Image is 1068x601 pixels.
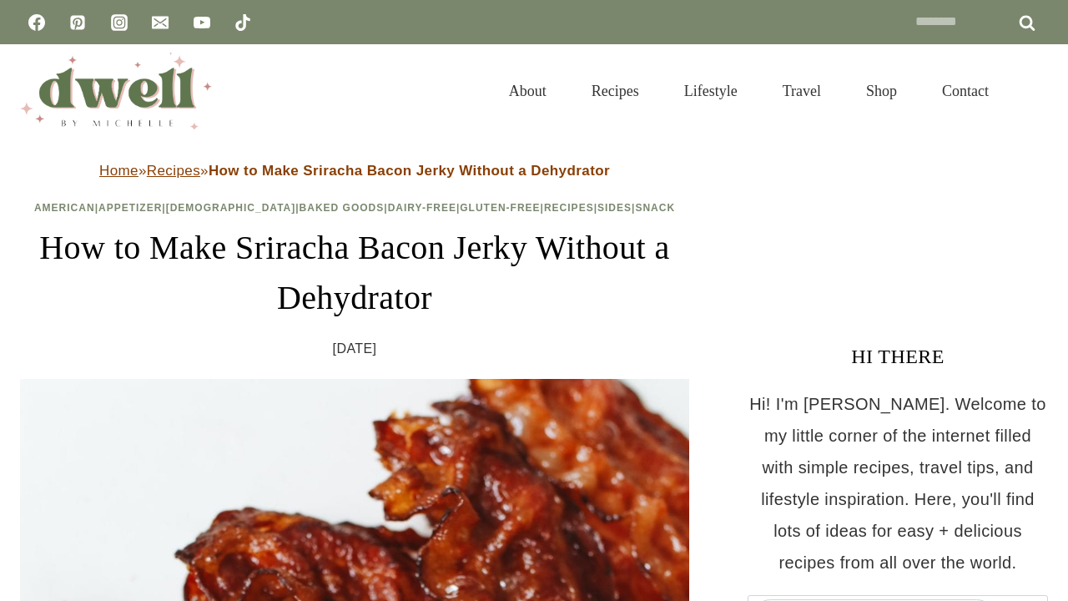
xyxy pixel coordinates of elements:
[99,163,139,179] a: Home
[20,6,53,39] a: Facebook
[333,336,377,361] time: [DATE]
[486,62,569,120] a: About
[34,202,675,214] span: | | | | | | | |
[635,202,675,214] a: Snack
[844,62,919,120] a: Shop
[919,62,1011,120] a: Contact
[760,62,844,120] a: Travel
[748,341,1048,371] h3: HI THERE
[226,6,259,39] a: TikTok
[61,6,94,39] a: Pinterest
[99,163,610,179] span: » »
[388,202,456,214] a: Dairy-Free
[34,202,95,214] a: American
[544,202,594,214] a: Recipes
[147,163,200,179] a: Recipes
[103,6,136,39] a: Instagram
[20,223,689,323] h1: How to Make Sriracha Bacon Jerky Without a Dehydrator
[209,163,610,179] strong: How to Make Sriracha Bacon Jerky Without a Dehydrator
[300,202,385,214] a: Baked Goods
[486,62,1011,120] nav: Primary Navigation
[20,53,212,129] img: DWELL by michelle
[166,202,296,214] a: [DEMOGRAPHIC_DATA]
[144,6,177,39] a: Email
[1020,77,1048,105] button: View Search Form
[597,202,632,214] a: Sides
[185,6,219,39] a: YouTube
[748,388,1048,578] p: Hi! I'm [PERSON_NAME]. Welcome to my little corner of the internet filled with simple recipes, tr...
[662,62,760,120] a: Lifestyle
[569,62,662,120] a: Recipes
[460,202,540,214] a: Gluten-Free
[98,202,162,214] a: Appetizer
